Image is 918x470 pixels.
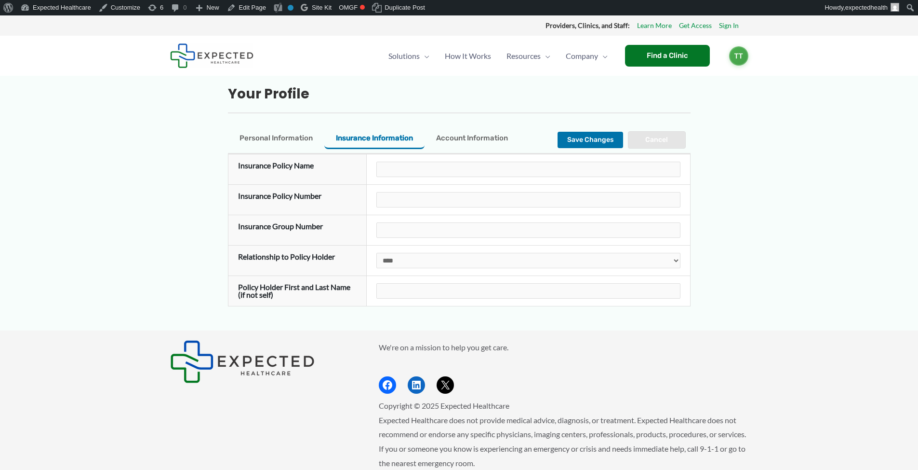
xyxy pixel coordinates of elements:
a: Sign In [719,19,739,32]
div: No index [288,5,293,11]
a: Learn More [637,19,672,32]
label: Policy Holder First and Last Name (if not self) [238,282,350,299]
span: Resources [506,39,541,73]
h2: Your Profile [228,85,691,103]
label: Insurance Policy Name [238,161,314,170]
span: Site Kit [312,4,332,11]
label: Insurance Group Number [238,221,323,231]
span: Menu Toggle [598,39,608,73]
span: expectedhealth [845,4,888,11]
a: SolutionsMenu Toggle [381,39,437,73]
span: Menu Toggle [541,39,550,73]
button: Insurance Information [324,129,425,149]
button: Cancel [628,131,686,149]
button: Personal Information [228,129,324,149]
a: TT [729,46,748,66]
strong: Providers, Clinics, and Staff: [545,21,630,29]
img: Expected Healthcare Logo - side, dark font, small [170,43,253,68]
a: CompanyMenu Toggle [558,39,615,73]
nav: Primary Site Navigation [381,39,615,73]
a: ResourcesMenu Toggle [499,39,558,73]
span: Company [566,39,598,73]
p: We're on a mission to help you get care. [379,340,748,355]
label: Relationship to Policy Holder [238,252,335,261]
span: Solutions [388,39,420,73]
a: How It Works [437,39,499,73]
button: Save Changes [558,132,623,148]
span: Menu Toggle [420,39,429,73]
aside: Footer Widget 2 [379,340,748,394]
a: Find a Clinic [625,45,710,67]
span: Expected Healthcare does not provide medical advice, diagnosis, or treatment. Expected Healthcare... [379,415,746,468]
label: Insurance Policy Number [238,191,321,200]
aside: Footer Widget 1 [170,340,355,383]
span: How It Works [445,39,491,73]
a: Get Access [679,19,712,32]
img: Expected Healthcare Logo - side, dark font, small [170,340,315,383]
span: Copyright © 2025 Expected Healthcare [379,401,509,410]
button: Account Information [425,129,519,149]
